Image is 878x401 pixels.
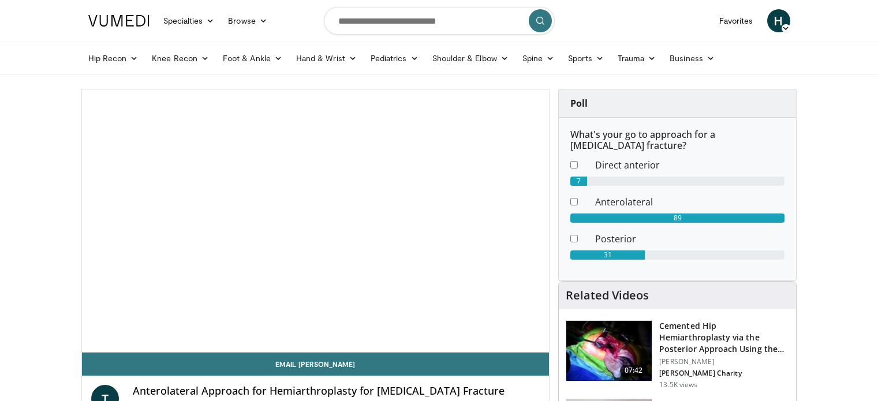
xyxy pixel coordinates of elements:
a: H [767,9,790,32]
a: Browse [221,9,274,32]
strong: Poll [570,97,588,110]
a: Shoulder & Elbow [425,47,515,70]
a: Trauma [611,47,663,70]
h4: Related Videos [566,288,649,302]
a: Foot & Ankle [216,47,289,70]
h4: Anterolateral Approach for Hemiarthroplasty for [MEDICAL_DATA] Fracture [133,385,540,398]
a: Email [PERSON_NAME] [82,353,550,376]
a: Hand & Wrist [289,47,364,70]
dd: Anterolateral [586,195,793,209]
div: 31 [570,250,645,260]
input: Search topics, interventions [324,7,555,35]
img: VuMedi Logo [88,15,150,27]
a: Specialties [156,9,222,32]
a: Business [663,47,722,70]
a: Favorites [712,9,760,32]
p: [PERSON_NAME] [659,357,789,366]
div: 7 [570,177,587,186]
span: 07:42 [620,365,648,376]
a: Hip Recon [81,47,145,70]
dd: Direct anterior [586,158,793,172]
img: c66cfaa8-3ad4-4c68-92de-7144ce094961.150x105_q85_crop-smart_upscale.jpg [566,321,652,381]
video-js: Video Player [82,89,550,353]
a: 07:42 Cemented Hip Hemiarthroplasty via the Posterior Approach Using the S… [PERSON_NAME] [PERSON... [566,320,789,389]
dd: Posterior [586,232,793,246]
p: [PERSON_NAME] Charity [659,369,789,378]
h3: Cemented Hip Hemiarthroplasty via the Posterior Approach Using the S… [659,320,789,355]
div: 89 [570,213,784,223]
a: Spine [515,47,561,70]
p: 13.5K views [659,380,697,389]
a: Knee Recon [145,47,216,70]
a: Pediatrics [364,47,425,70]
a: Sports [561,47,611,70]
h6: What's your go to approach for a [MEDICAL_DATA] fracture? [570,129,784,151]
